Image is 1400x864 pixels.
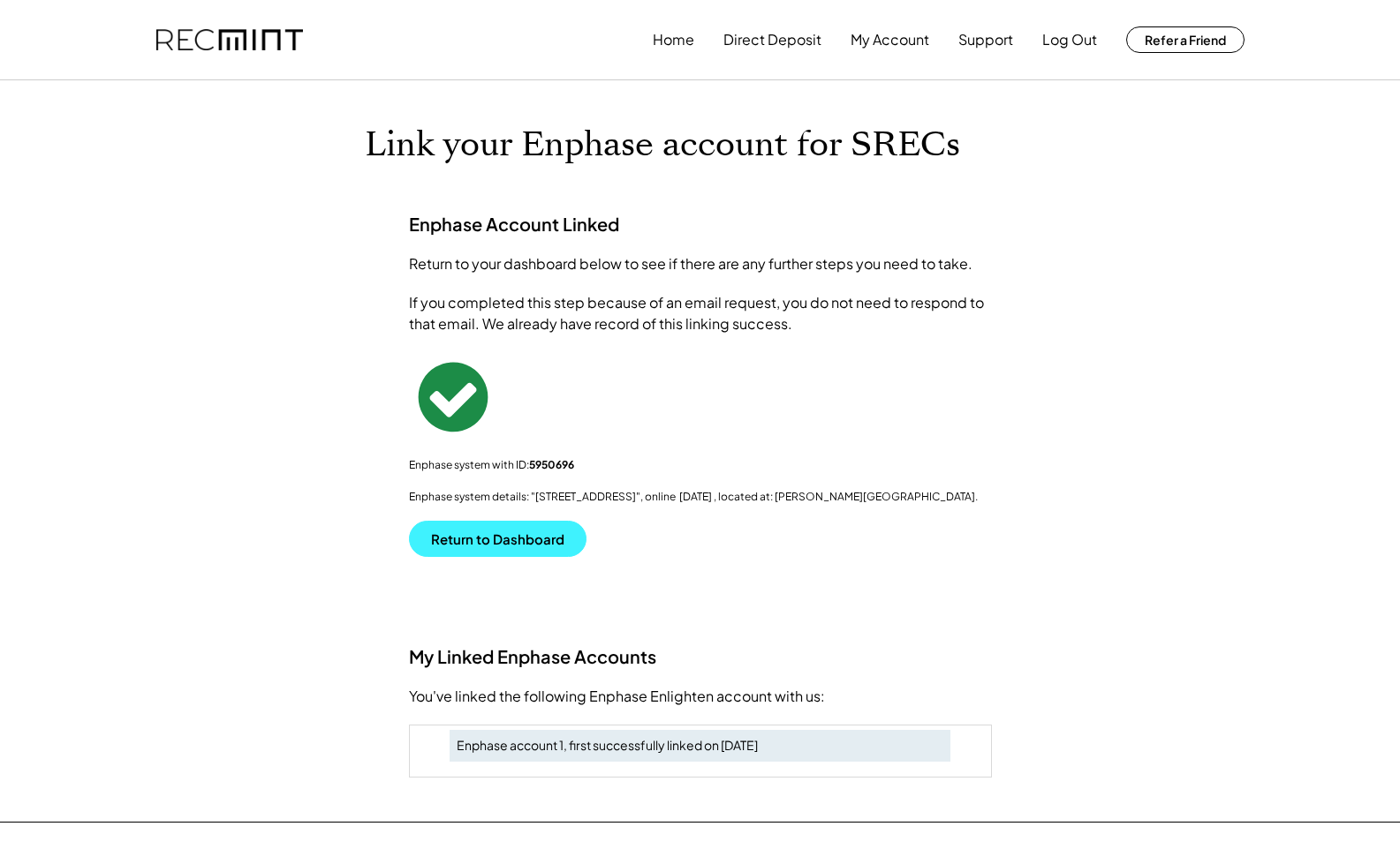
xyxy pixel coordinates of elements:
[156,29,303,51] img: recmint-logotype%403x.png
[1126,26,1245,53] button: Refer a Friend
[723,22,821,57] button: Direct Deposit
[409,645,992,668] h3: My Linked Enphase Accounts
[409,253,992,274] div: Return to your dashboard below to see if there are any further steps you need to take.
[409,292,992,334] div: If you completed this step because of an email request, you do not need to respond to that email....
[653,22,694,57] button: Home
[958,22,1013,57] button: Support
[409,686,992,707] div: You've linked the following Enphase Enlighten account with us:
[409,213,619,236] h3: Enphase Account Linked
[529,458,574,471] strong: 5950696
[409,458,992,472] div: Enphase system with ID:
[457,737,943,755] div: Enphase account 1, first successfully linked on [DATE]
[409,490,992,504] div: Enphase system details: "[STREET_ADDRESS]", online [DATE] , located at: [PERSON_NAME][GEOGRAPHIC_...
[851,22,929,57] button: My Account
[365,124,1036,166] h1: Link your Enphase account for SRECs
[409,521,586,557] button: Return to Dashboard
[1042,22,1097,57] button: Log Out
